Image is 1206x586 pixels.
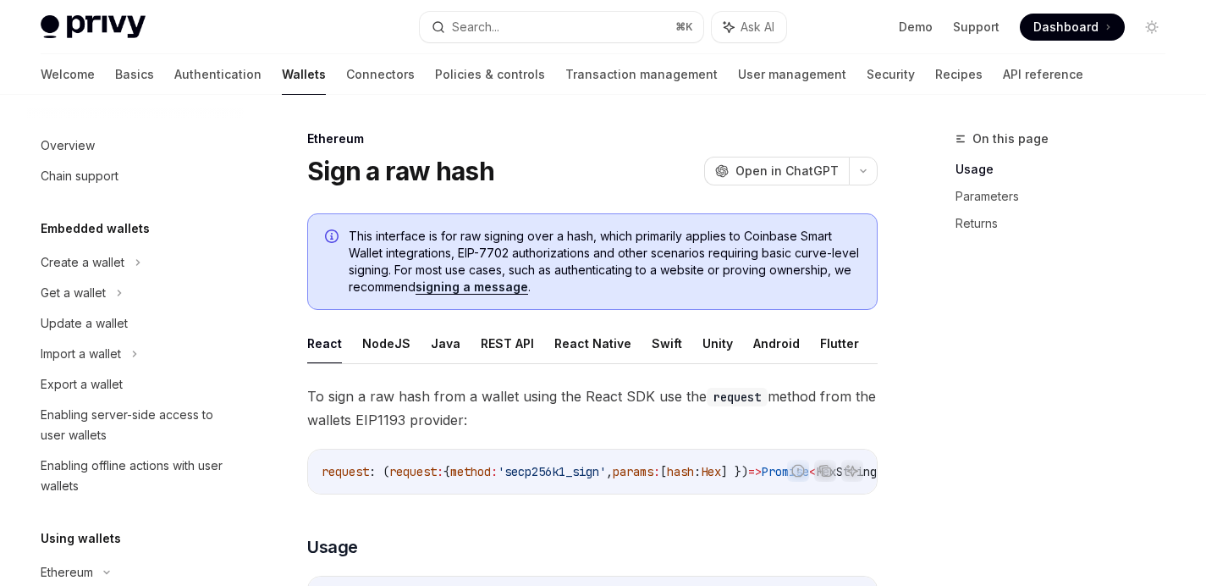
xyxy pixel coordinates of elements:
span: { [443,464,450,479]
a: Connectors [346,54,415,95]
span: Open in ChatGPT [735,163,839,180]
svg: Info [325,229,342,246]
a: User management [738,54,846,95]
span: This interface is for raw signing over a hash, which primarily applies to Coinbase Smart Wallet i... [349,228,860,296]
a: Parameters [955,183,1179,210]
span: 'secp256k1_sign' [498,464,606,479]
a: Welcome [41,54,95,95]
span: [ [660,464,667,479]
a: Basics [115,54,154,95]
button: Copy the contents from the code block [814,460,836,482]
button: Java [431,323,460,363]
span: ] }) [721,464,748,479]
button: Toggle dark mode [1138,14,1165,41]
div: Import a wallet [41,344,121,364]
span: method [450,464,491,479]
a: Wallets [282,54,326,95]
span: : [653,464,660,479]
h5: Using wallets [41,528,121,549]
span: Ask AI [741,19,774,36]
span: => [748,464,762,479]
a: Enabling offline actions with user wallets [27,451,244,501]
button: Ask AI [841,460,863,482]
span: On this page [972,129,1049,149]
span: request [389,464,437,479]
div: Chain support [41,166,118,186]
div: Create a wallet [41,252,124,273]
a: Dashboard [1020,14,1125,41]
button: Open in ChatGPT [704,157,849,185]
button: NodeJS [362,323,410,363]
a: Update a wallet [27,308,244,339]
a: Support [953,19,999,36]
button: Android [753,323,800,363]
span: : [694,464,701,479]
div: Enabling offline actions with user wallets [41,456,234,496]
a: signing a message [416,279,528,295]
h1: Sign a raw hash [307,156,494,186]
button: Swift [652,323,682,363]
div: Export a wallet [41,374,123,395]
a: Enabling server-side access to user wallets [27,400,244,451]
span: : [491,464,498,479]
div: Get a wallet [41,283,106,303]
a: Export a wallet [27,369,244,400]
button: Ask AI [712,12,786,42]
button: Unity [702,323,733,363]
a: Policies & controls [435,54,545,95]
a: Returns [955,210,1179,237]
span: ⌘ K [675,20,693,34]
span: : ( [369,464,389,479]
a: Demo [899,19,933,36]
span: , [606,464,613,479]
button: React [307,323,342,363]
div: Ethereum [307,130,878,147]
span: Dashboard [1033,19,1099,36]
span: request [322,464,369,479]
a: Recipes [935,54,983,95]
a: Transaction management [565,54,718,95]
span: params [613,464,653,479]
div: Overview [41,135,95,156]
a: Authentication [174,54,262,95]
div: Enabling server-side access to user wallets [41,405,234,445]
button: REST API [481,323,534,363]
span: Hex [701,464,721,479]
button: React Native [554,323,631,363]
img: light logo [41,15,146,39]
span: hash [667,464,694,479]
a: API reference [1003,54,1083,95]
button: Report incorrect code [787,460,809,482]
span: : [437,464,443,479]
button: Flutter [820,323,859,363]
div: Search... [452,17,499,37]
code: request [707,388,768,406]
button: Search...⌘K [420,12,702,42]
span: Usage [307,535,358,559]
a: Chain support [27,161,244,191]
div: Update a wallet [41,313,128,334]
h5: Embedded wallets [41,218,150,239]
div: Ethereum [41,562,93,583]
a: Security [867,54,915,95]
a: Usage [955,156,1179,183]
span: Promise [762,464,809,479]
a: Overview [27,130,244,161]
span: To sign a raw hash from a wallet using the React SDK use the method from the wallets EIP1193 prov... [307,384,878,432]
span: < [809,464,816,479]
